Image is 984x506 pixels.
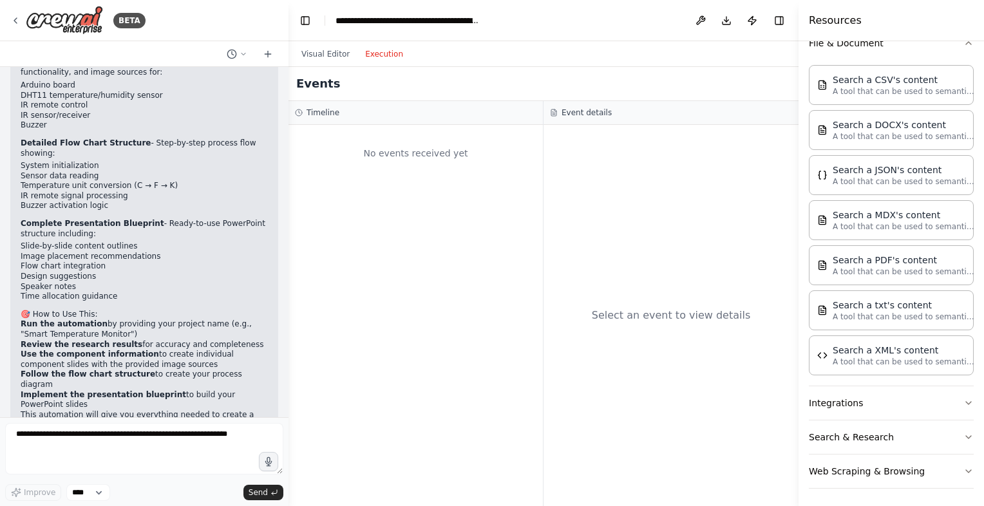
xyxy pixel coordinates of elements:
[833,254,974,267] div: Search a PDF's content
[833,164,974,176] div: Search a JSON's content
[21,410,268,450] p: This automation will give you everything needed to create a professional, comprehensive presentat...
[21,310,268,320] h2: 🎯 How to Use This:
[21,201,268,211] li: Buzzer activation logic
[113,13,146,28] div: BETA
[21,350,268,370] li: to create individual component slides with the provided image sources
[21,161,268,171] li: System initialization
[770,12,788,30] button: Hide right sidebar
[296,75,340,93] h2: Events
[817,260,828,270] img: PDFSearchTool
[258,46,278,62] button: Start a new chat
[21,340,268,350] li: for accuracy and completeness
[809,26,974,60] button: File & Document
[296,12,314,30] button: Hide left sidebar
[21,340,142,349] strong: Review the research results
[817,125,828,135] img: DOCXSearchTool
[809,454,974,488] button: Web Scraping & Browsing
[833,344,974,357] div: Search a XML's content
[562,108,612,118] h3: Event details
[21,319,268,339] li: by providing your project name (e.g., "Smart Temperature Monitor")
[21,252,268,262] li: Image placement recommendations
[294,46,357,62] button: Visual Editor
[21,181,268,191] li: Temperature unit conversion (C → F → K)
[21,138,151,147] strong: Detailed Flow Chart Structure
[833,221,974,232] p: A tool that can be used to semantic search a query from a MDX's content.
[21,111,268,121] li: IR sensor/receiver
[809,386,974,420] button: Integrations
[21,370,155,379] strong: Follow the flow chart structure
[833,118,974,131] div: Search a DOCX's content
[21,138,268,158] p: - Step-by-step process flow showing:
[222,46,252,62] button: Switch to previous chat
[336,14,480,27] nav: breadcrumb
[21,241,268,252] li: Slide-by-slide content outlines
[295,131,536,175] div: No events received yet
[21,91,268,101] li: DHT11 temperature/humidity sensor
[21,219,164,228] strong: Complete Presentation Blueprint
[817,80,828,90] img: CSVSearchTool
[592,308,751,323] div: Select an event to view details
[833,73,974,86] div: Search a CSV's content
[21,292,268,302] li: Time allocation guidance
[24,487,55,498] span: Improve
[21,100,268,111] li: IR remote control
[817,350,828,361] img: XMLSearchTool
[21,58,268,78] p: - Detailed specs, functionality, and image sources for:
[809,13,862,28] h4: Resources
[243,485,283,500] button: Send
[21,80,268,91] li: Arduino board
[21,350,159,359] strong: Use the component information
[5,484,61,501] button: Improve
[249,487,268,498] span: Send
[21,282,268,292] li: Speaker notes
[21,219,268,239] p: - Ready-to-use PowerPoint structure including:
[357,46,411,62] button: Execution
[833,176,974,187] p: A tool that can be used to semantic search a query from a JSON's content.
[833,267,974,277] p: A tool that can be used to semantic search a query from a PDF's content.
[817,305,828,315] img: TXTSearchTool
[817,215,828,225] img: MDXSearchTool
[21,390,268,410] li: to build your PowerPoint slides
[21,191,268,201] li: IR remote signal processing
[833,357,974,367] p: A tool that can be used to semantic search a query from a XML's content.
[21,272,268,282] li: Design suggestions
[809,60,974,386] div: File & Document
[817,170,828,180] img: JSONSearchTool
[307,108,339,118] h3: Timeline
[833,209,974,221] div: Search a MDX's content
[259,452,278,471] button: Click to speak your automation idea
[21,370,268,389] li: to create your process diagram
[833,131,974,142] p: A tool that can be used to semantic search a query from a DOCX's content.
[809,420,974,454] button: Search & Research
[21,319,108,328] strong: Run the automation
[26,6,103,35] img: Logo
[833,312,974,322] p: A tool that can be used to semantic search a query from a txt's content.
[21,390,186,399] strong: Implement the presentation blueprint
[21,120,268,131] li: Buzzer
[21,171,268,182] li: Sensor data reading
[21,261,268,272] li: Flow chart integration
[833,86,974,97] p: A tool that can be used to semantic search a query from a CSV's content.
[833,299,974,312] div: Search a txt's content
